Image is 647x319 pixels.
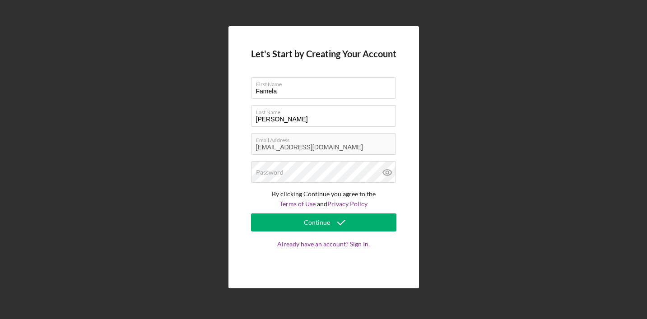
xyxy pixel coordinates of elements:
[251,213,396,231] button: Continue
[256,169,284,176] label: Password
[256,134,396,143] label: Email Address
[256,78,396,88] label: First Name
[251,240,396,266] a: Already have an account? Sign In.
[304,213,330,231] div: Continue
[251,189,396,209] p: By clicking Continue you agree to the and
[251,49,396,59] h4: Let's Start by Creating Your Account
[327,200,368,208] a: Privacy Policy
[279,200,316,208] a: Terms of Use
[256,106,396,116] label: Last Name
